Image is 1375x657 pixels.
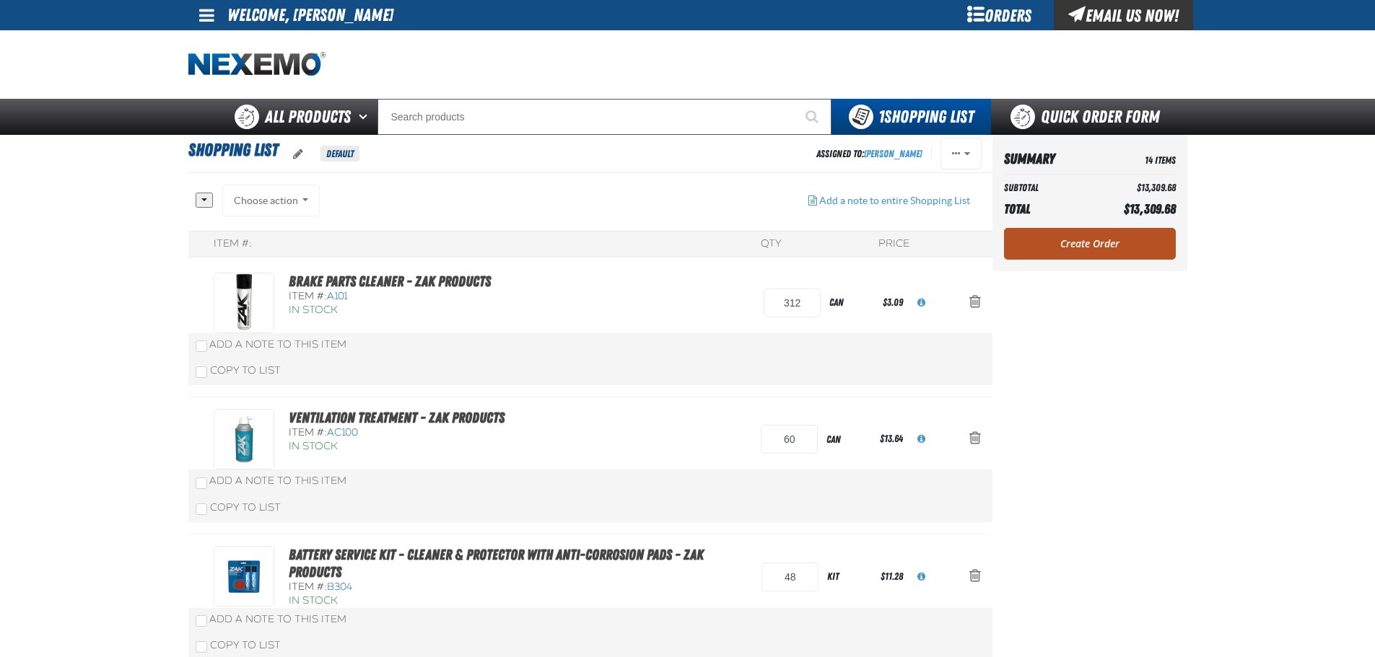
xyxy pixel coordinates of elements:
[940,138,982,169] button: Actions of Shopping List
[958,561,992,593] button: Action Remove Battery Service Kit - Cleaner &amp; Protector with Anti-Corrosion Pads - ZAK Produc...
[864,148,922,159] a: [PERSON_NAME]
[878,107,884,127] strong: 1
[761,425,818,454] input: Product Quantity
[906,287,937,319] button: View All Prices for A101
[1089,178,1176,198] td: $13,309.68
[958,287,992,319] button: Action Remove Brake Parts Cleaner - ZAK Products from Shopping List
[196,366,207,378] input: Copy To List
[354,99,377,135] button: Open All Products pages
[958,423,992,455] button: Action Remove Ventilation Treatment - ZAK Products from Shopping List
[327,290,348,302] span: A101
[991,99,1187,135] a: Quick Order Form
[906,423,937,455] button: View All Prices for AC100
[764,288,821,317] input: Product Quantity
[289,304,561,317] div: In Stock
[327,426,358,438] span: AC100
[289,426,561,440] div: Item #:
[1004,228,1176,260] a: Create Order
[818,423,877,456] div: can
[289,546,704,581] a: Battery Service Kit - Cleaner & Protector with Anti-Corrosion Pads - ZAK Products
[196,477,207,489] input: Add a Note to This Item
[209,338,346,350] span: Add a Note to This Item
[196,503,207,515] input: Copy To List
[289,273,491,290] a: Brake Parts Cleaner - ZAK Products
[289,409,505,426] a: Ventilation Treatment - ZAK Products
[289,440,561,454] div: In Stock
[327,581,352,593] span: B304
[196,615,207,627] input: Add a Note to This Item
[878,237,909,251] div: Price
[196,641,207,653] input: Copy To List
[1089,146,1176,172] td: 14 Items
[196,639,281,651] label: Copy To List
[209,475,346,487] span: Add a Note to This Item
[196,364,281,376] label: Copy To List
[188,52,326,77] img: Nexemo logo
[214,237,252,251] div: Item #:
[1004,146,1089,172] th: Summary
[265,104,351,130] span: All Products
[209,613,346,625] span: Add a Note to This Item
[816,144,922,164] div: Assigned To:
[821,286,880,319] div: can
[289,594,748,608] div: In Stock
[196,501,281,513] label: Copy To List
[196,340,207,352] input: Add a Note to This Item
[881,570,903,582] span: $11.28
[880,433,903,444] span: $13.64
[797,185,982,216] button: Add a note to entire Shopping List
[761,237,781,251] div: QTY
[831,99,991,135] button: You have 1 Shopping List. Open to view details
[320,146,359,162] span: Default
[289,290,561,304] div: Item #:
[795,99,831,135] button: Start Searching
[1004,178,1089,198] th: Subtotal
[883,296,903,308] span: $3.09
[377,99,831,135] input: Search
[188,140,278,160] span: Shopping List
[878,107,974,127] span: Shopping List
[281,138,315,170] button: oro.shoppinglist.label.edit.tooltip
[289,581,748,594] div: Item #:
[819,560,878,593] div: kit
[761,563,819,591] input: Product Quantity
[1124,201,1176,216] span: $13,309.68
[1004,198,1089,221] th: Total
[188,52,326,77] a: Home
[906,561,937,593] button: View All Prices for B304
